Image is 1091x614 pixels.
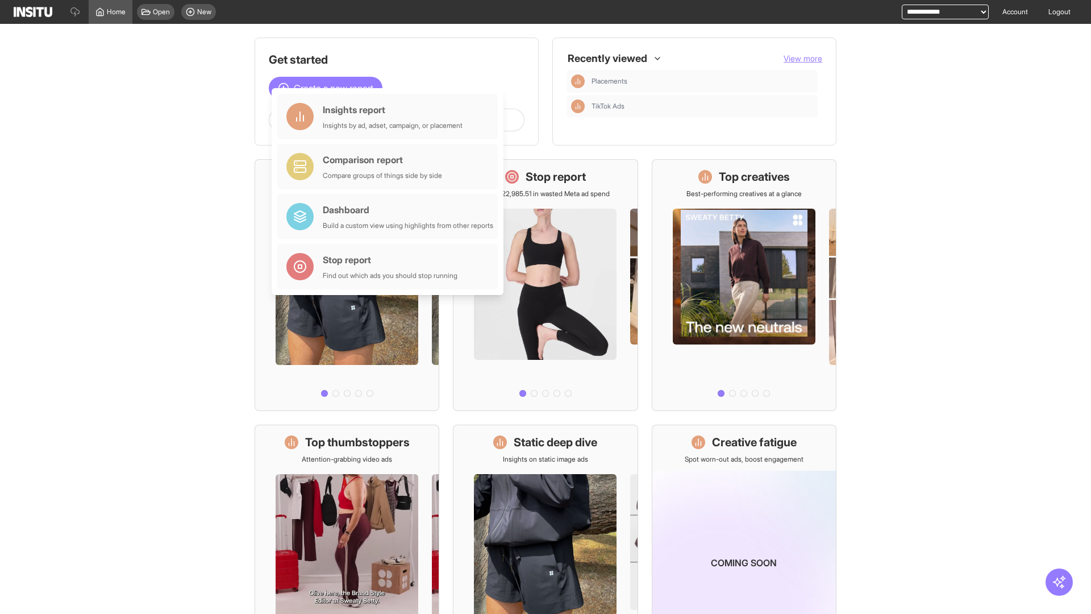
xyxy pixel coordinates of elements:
[592,77,627,86] span: Placements
[526,169,586,185] h1: Stop report
[302,455,392,464] p: Attention-grabbing video ads
[197,7,211,16] span: New
[305,434,410,450] h1: Top thumbstoppers
[323,271,457,280] div: Find out which ads you should stop running
[323,153,442,167] div: Comparison report
[323,103,463,117] div: Insights report
[323,171,442,180] div: Compare groups of things side by side
[784,53,822,64] button: View more
[323,121,463,130] div: Insights by ad, adset, campaign, or placement
[719,169,790,185] h1: Top creatives
[592,102,813,111] span: TikTok Ads
[652,159,836,411] a: Top creativesBest-performing creatives at a glance
[269,77,382,99] button: Create a new report
[323,203,493,217] div: Dashboard
[592,77,813,86] span: Placements
[686,189,802,198] p: Best-performing creatives at a glance
[571,99,585,113] div: Insights
[323,253,457,267] div: Stop report
[514,434,597,450] h1: Static deep dive
[269,52,524,68] h1: Get started
[503,455,588,464] p: Insights on static image ads
[294,81,373,95] span: Create a new report
[14,7,52,17] img: Logo
[592,102,624,111] span: TikTok Ads
[784,53,822,63] span: View more
[323,221,493,230] div: Build a custom view using highlights from other reports
[107,7,126,16] span: Home
[153,7,170,16] span: Open
[571,74,585,88] div: Insights
[481,189,610,198] p: Save £22,985.51 in wasted Meta ad spend
[453,159,638,411] a: Stop reportSave £22,985.51 in wasted Meta ad spend
[255,159,439,411] a: What's live nowSee all active ads instantly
